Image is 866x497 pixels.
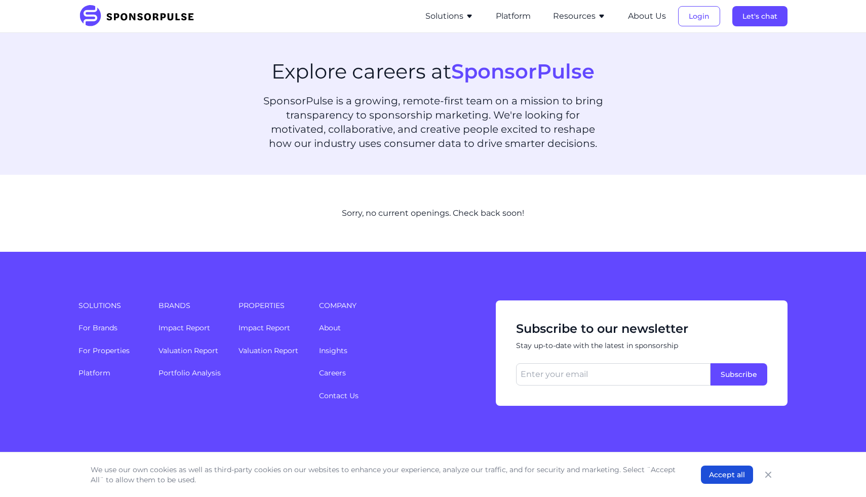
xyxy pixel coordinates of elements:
a: Platform [78,368,110,377]
a: Impact Report [159,323,210,332]
a: Impact Report [239,323,290,332]
a: Careers [319,368,346,377]
span: Properties [239,300,306,311]
a: About Us [628,12,666,21]
p: SponsorPulse is a growing, remote-first team on a mission to bring transparency to sponsorship ma... [263,94,603,150]
button: Subscribe [711,363,767,386]
button: About Us [628,10,666,22]
img: SponsorPulse [78,5,202,27]
h1: Explore careers at [271,57,595,86]
iframe: Chat Widget [815,448,866,497]
a: Platform [496,12,531,21]
span: Solutions [78,300,146,311]
button: Platform [496,10,531,22]
button: Resources [553,10,606,22]
button: Accept all [701,466,753,484]
a: Let's chat [732,12,788,21]
button: Login [678,6,720,26]
button: Solutions [425,10,474,22]
div: Sorry, no current openings. Check back soon! [342,207,524,219]
a: For Properties [78,346,130,355]
span: SponsorPulse [451,59,595,84]
a: Portfolio Analysis [159,368,221,377]
button: Close [761,468,775,482]
a: For Brands [78,323,117,332]
a: Login [678,12,720,21]
a: Insights [319,346,347,355]
a: Valuation Report [239,346,298,355]
span: Company [319,300,467,311]
a: About [319,323,341,332]
span: Stay up-to-date with the latest in sponsorship [516,341,767,351]
a: Valuation Report [159,346,218,355]
button: Let's chat [732,6,788,26]
span: Subscribe to our newsletter [516,321,767,337]
p: We use our own cookies as well as third-party cookies on our websites to enhance your experience,... [91,465,681,485]
span: Brands [159,300,226,311]
a: Contact Us [319,391,359,400]
input: Enter your email [516,363,711,386]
